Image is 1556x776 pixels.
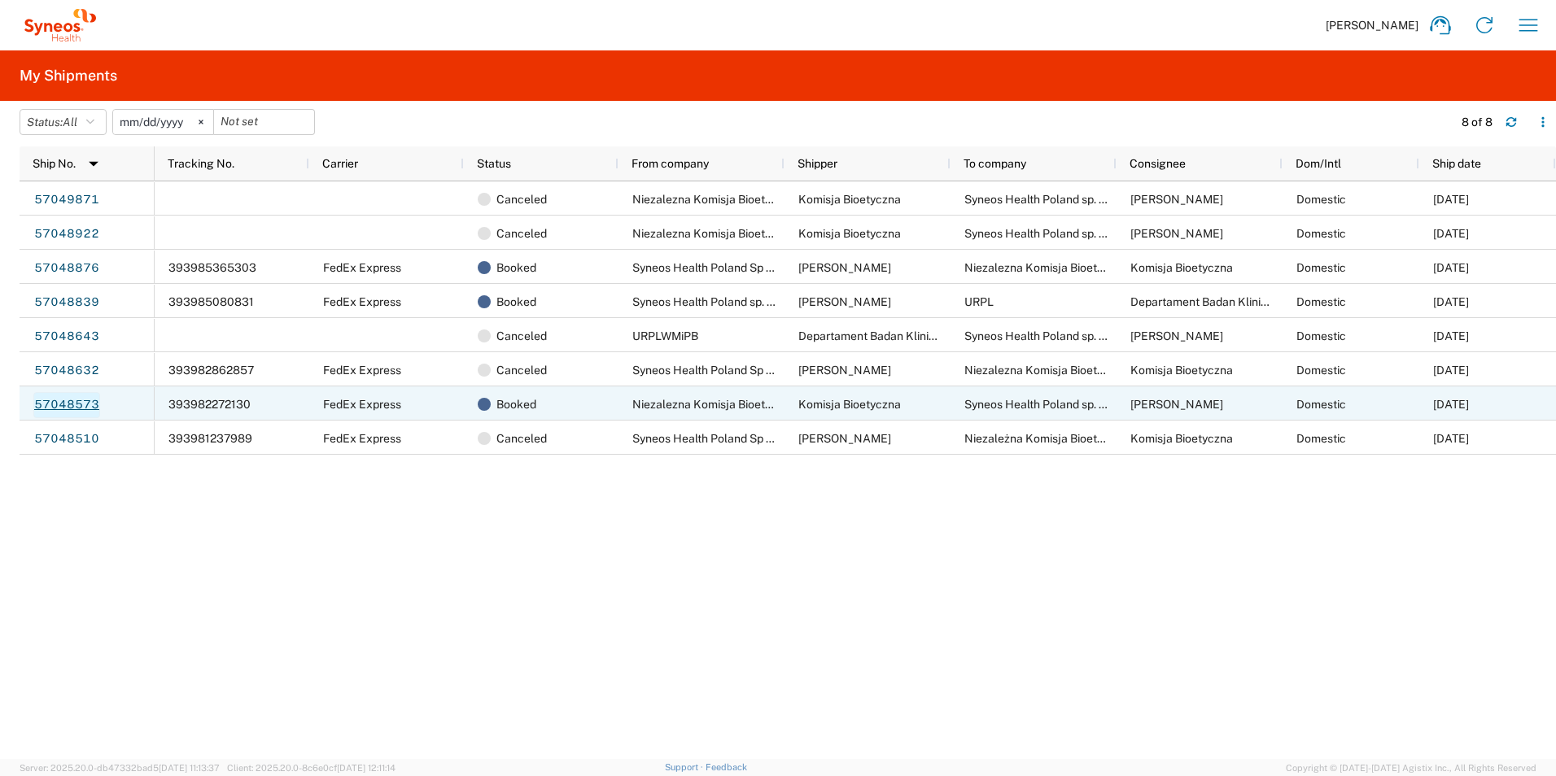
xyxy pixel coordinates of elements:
[322,157,358,170] span: Carrier
[1296,295,1346,308] span: Domestic
[1130,398,1223,411] span: Marzena Owsianko
[33,358,100,384] a: 57048632
[964,329,1122,342] span: Syneos Health Poland sp. z.o.o
[1296,261,1346,274] span: Domestic
[168,398,251,411] span: 393982272130
[33,426,100,452] a: 57048510
[1130,227,1223,240] span: Marzena Owsianko
[168,295,254,308] span: 393985080831
[632,261,792,274] span: Syneos Health Poland Sp z o.o.
[632,295,790,308] span: Syneos Health Poland sp. z.o.o
[1433,364,1469,377] span: 10/08/2025
[798,295,891,308] span: Martyna Gotowiec
[632,432,792,445] span: Syneos Health Poland Sp z o.o.
[1130,364,1233,377] span: Komisja Bioetyczna
[1432,157,1481,170] span: Ship date
[1296,157,1341,170] span: Dom/Intl
[214,110,314,134] input: Not set
[337,763,396,773] span: [DATE] 12:11:14
[1130,432,1233,445] span: Komisja Bioetyczna
[1326,18,1418,33] span: [PERSON_NAME]
[964,432,1389,445] span: Niezależna Komisja Bioetyczna ds. Badań Naukowych przy Gdańskim Uniwersytecie Medycznym
[1130,329,1223,342] span: Marzena Owsianko
[632,227,1057,240] span: Niezalezna Komisja Bioetyczna ds. Badan Naukowych przy Gdanskim Uniwersytecie Medycznym
[1433,295,1469,308] span: 10/08/2025
[496,182,547,216] span: Canceled
[1296,193,1346,206] span: Domestic
[632,157,709,170] span: From company
[323,295,401,308] span: FedEx Express
[113,110,213,134] input: Not set
[168,364,254,377] span: 393982862857
[81,150,107,177] img: arrow-dropdown.svg
[964,295,994,308] span: URPL
[1296,227,1346,240] span: Domestic
[798,261,891,274] span: Martyna Gotowiec
[1296,329,1346,342] span: Domestic
[1433,329,1469,342] span: 10/09/2025
[665,762,706,772] a: Support
[33,290,100,316] a: 57048839
[323,364,401,377] span: FedEx Express
[1433,432,1469,445] span: 10/08/2025
[168,261,256,274] span: 393985365303
[496,319,547,353] span: Canceled
[632,398,1057,411] span: Niezalezna Komisja Bioetyczna ds. Badan Naukowych przy Gdanskim Uniwersytecie Medycznym
[323,261,401,274] span: FedEx Express
[1433,398,1469,411] span: 10/09/2025
[20,763,220,773] span: Server: 2025.20.0-db47332bad5
[33,157,76,170] span: Ship No.
[798,193,901,206] span: Komisja Bioetyczna
[1130,295,1295,308] span: Departament Badan Klinicznich
[798,432,891,445] span: Martyna Gotowiec
[964,193,1122,206] span: Syneos Health Poland sp. z.o.o
[496,216,547,251] span: Canceled
[33,324,100,350] a: 57048643
[798,157,837,170] span: Shipper
[1433,227,1469,240] span: 10/09/2025
[496,285,536,319] span: Booked
[496,353,547,387] span: Canceled
[227,763,396,773] span: Client: 2025.20.0-8c6e0cf
[63,116,77,129] span: All
[20,66,117,85] h2: My Shipments
[632,193,1057,206] span: Niezalezna Komisja Bioetyczna ds. Badan Naukowych przy Gdanskim Uniwersytecie Medycznym
[496,387,536,421] span: Booked
[964,157,1026,170] span: To company
[20,109,107,135] button: Status:All
[168,432,252,445] span: 393981237989
[323,398,401,411] span: FedEx Express
[798,329,966,342] span: Departament Badan Klinicznych
[323,432,401,445] span: FedEx Express
[706,762,747,772] a: Feedback
[1130,193,1223,206] span: Marzena Owsianko
[168,157,234,170] span: Tracking No.
[964,261,1389,274] span: Niezalezna Komisja Bioetyczna ds. Badan Naukowych przy Gdanskim Uniwersytecie Medycznym
[33,255,100,281] a: 57048876
[632,364,792,377] span: Syneos Health Poland Sp z o.o.
[632,329,698,342] span: URPLWMiPB
[477,157,511,170] span: Status
[1462,115,1493,129] div: 8 of 8
[1296,398,1346,411] span: Domestic
[33,221,100,247] a: 57048922
[1296,432,1346,445] span: Domestic
[33,187,100,213] a: 57049871
[1433,261,1469,274] span: 10/08/2025
[496,251,536,285] span: Booked
[1130,261,1233,274] span: Komisja Bioetyczna
[159,763,220,773] span: [DATE] 11:13:37
[1130,157,1186,170] span: Consignee
[964,398,1122,411] span: Syneos Health Poland sp. z.o.o
[798,364,891,377] span: Martyna Gotowiec
[1296,364,1346,377] span: Domestic
[496,421,547,456] span: Canceled
[964,364,1389,377] span: Niezalezna Komisja Bioetyczna ds. Badan Naukowych przy Gdanskim Uniwersytecie Medycznym
[1433,193,1469,206] span: 10/09/2025
[798,227,901,240] span: Komisja Bioetyczna
[1286,761,1536,775] span: Copyright © [DATE]-[DATE] Agistix Inc., All Rights Reserved
[33,392,100,418] a: 57048573
[798,398,901,411] span: Komisja Bioetyczna
[964,227,1122,240] span: Syneos Health Poland sp. z.o.o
